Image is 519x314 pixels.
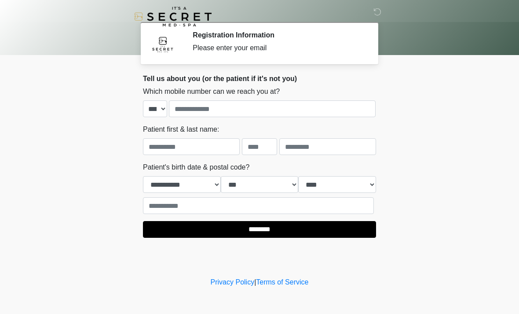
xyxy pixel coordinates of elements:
[150,31,176,57] img: Agent Avatar
[143,74,376,83] h2: Tell us about you (or the patient if it's not you)
[211,278,255,286] a: Privacy Policy
[143,86,280,97] label: Which mobile number can we reach you at?
[193,31,363,39] h2: Registration Information
[193,43,363,53] div: Please enter your email
[143,162,249,173] label: Patient's birth date & postal code?
[143,124,219,135] label: Patient first & last name:
[256,278,308,286] a: Terms of Service
[134,7,212,26] img: It's A Secret Med Spa Logo
[254,278,256,286] a: |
